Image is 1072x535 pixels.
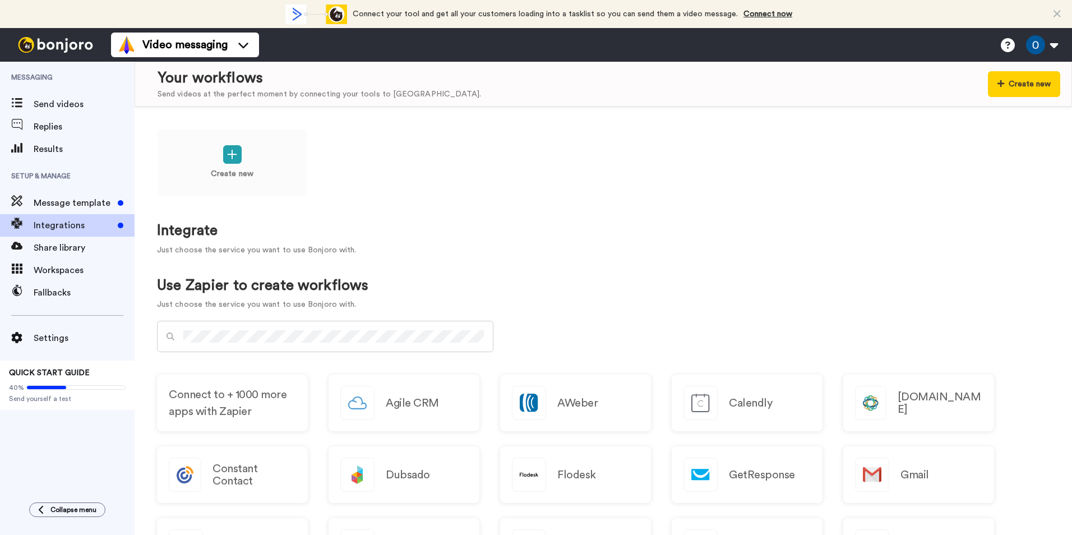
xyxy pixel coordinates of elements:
p: Just choose the service you want to use Bonjoro with. [157,245,1050,256]
div: Send videos at the perfect moment by connecting your tools to [GEOGRAPHIC_DATA]. [158,89,481,100]
a: Calendly [672,375,823,431]
span: Replies [34,120,135,133]
a: [DOMAIN_NAME] [843,375,994,431]
h2: [DOMAIN_NAME] [898,391,982,416]
img: logo_flodesk.svg [512,458,546,491]
img: logo_getresponse.svg [684,458,717,491]
span: Share library [34,241,135,255]
a: AWeber [500,375,651,431]
a: Dubsado [329,446,479,503]
a: Flodesk [500,446,651,503]
h2: Dubsado [386,469,430,481]
span: Results [34,142,135,156]
img: logo_agile_crm.svg [341,386,374,419]
span: Collapse menu [50,505,96,514]
h2: Agile CRM [386,397,439,409]
a: GetResponse [672,446,823,503]
p: Create new [211,168,253,180]
h2: Flodesk [557,469,596,481]
span: Connect to + 1000 more apps with Zapier [169,386,296,420]
a: Agile CRM [329,375,479,431]
span: Message template [34,196,113,210]
span: Send videos [34,98,135,111]
span: Workspaces [34,264,135,277]
h1: Integrate [157,223,1050,239]
button: Create new [988,71,1060,97]
a: Connect now [743,10,792,18]
a: Connect to + 1000 more apps with Zapier [157,375,308,431]
span: Settings [34,331,135,345]
img: logo_aweber.svg [512,386,546,419]
span: 40% [9,383,24,392]
img: logo_gmail.svg [856,458,889,491]
div: animation [285,4,347,24]
img: bj-logo-header-white.svg [13,37,98,53]
img: logo_closecom.svg [856,386,886,419]
h2: Gmail [900,469,929,481]
img: vm-color.svg [118,36,136,54]
span: QUICK START GUIDE [9,369,90,377]
span: Fallbacks [34,286,135,299]
img: logo_calendly.svg [684,386,717,419]
img: logo_constant_contact.svg [169,458,201,491]
h2: Constant Contact [212,463,296,487]
h2: GetResponse [729,469,795,481]
a: Gmail [843,446,994,503]
span: Video messaging [142,37,228,53]
h2: AWeber [557,397,598,409]
a: Create new [157,129,307,196]
img: logo_dubsado.svg [341,458,374,491]
span: Connect your tool and get all your customers loading into a tasklist so you can send them a video... [353,10,738,18]
p: Just choose the service you want to use Bonjoro with. [157,299,368,311]
span: Send yourself a test [9,394,126,403]
a: Constant Contact [157,446,308,503]
div: Your workflows [158,68,481,89]
button: Collapse menu [29,502,105,517]
span: Integrations [34,219,113,232]
h2: Calendly [729,397,772,409]
h1: Use Zapier to create workflows [157,278,368,294]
